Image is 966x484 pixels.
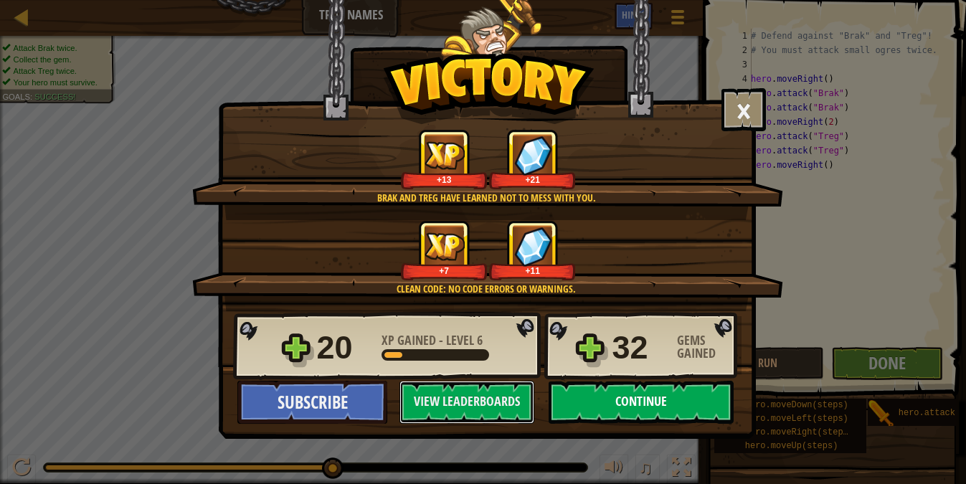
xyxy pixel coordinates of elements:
[492,265,573,276] div: +11
[443,331,477,349] span: Level
[492,174,573,185] div: +21
[382,334,483,347] div: -
[382,331,439,349] span: XP Gained
[549,381,734,424] button: Continue
[425,141,465,169] img: XP Gained
[237,381,387,424] button: Subscribe
[721,88,766,131] button: ×
[399,381,534,424] button: View Leaderboards
[612,325,668,371] div: 32
[260,282,713,296] div: Clean code: no code errors or warnings.
[677,334,742,360] div: Gems Gained
[383,53,595,125] img: Victory
[515,136,552,175] img: Gems Gained
[425,232,465,260] img: XP Gained
[260,191,713,205] div: Brak and Treg have learned not to mess with you.
[477,331,483,349] span: 6
[404,174,485,185] div: +13
[404,265,485,276] div: +7
[317,325,373,371] div: 20
[515,227,552,266] img: Gems Gained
